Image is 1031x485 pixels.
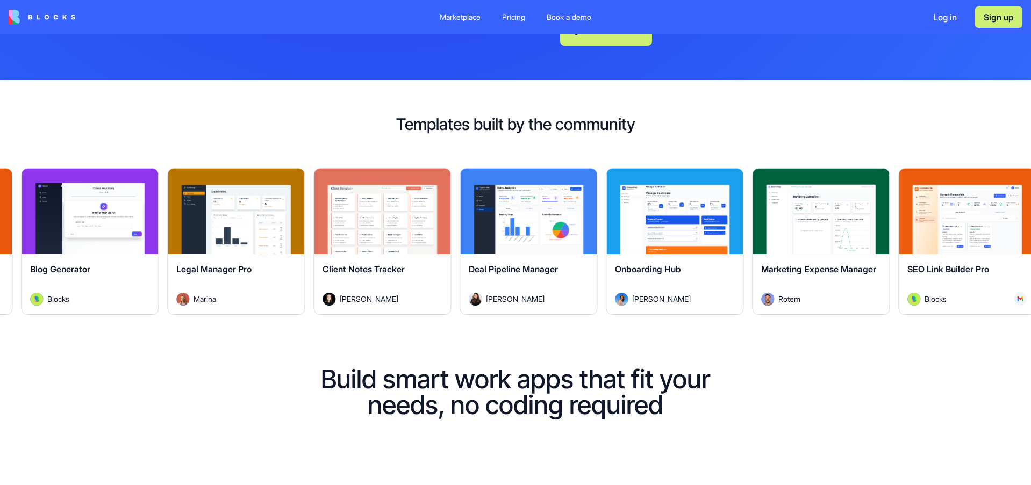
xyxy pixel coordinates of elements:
[176,293,189,306] img: Avatar
[925,293,947,305] span: Blocks
[761,293,774,306] img: Avatar
[469,293,482,306] img: Avatar
[323,293,335,306] img: Avatar
[547,12,591,23] div: Book a demo
[1017,296,1023,302] img: Gmail_trouth.svg
[923,6,966,28] button: Log in
[469,264,558,274] span: Deal Pipeline Manager
[502,12,525,23] div: Pricing
[30,264,90,274] span: Blog Generator
[538,8,600,27] a: Book a demo
[615,264,681,274] span: Onboarding Hub
[47,293,69,305] span: Blocks
[176,264,252,274] span: Legal Manager Pro
[440,12,481,23] div: Marketplace
[632,293,691,305] span: [PERSON_NAME]
[493,8,534,27] a: Pricing
[340,293,398,305] span: [PERSON_NAME]
[615,293,628,306] img: Avatar
[778,293,800,305] span: Rotem
[975,6,1022,28] button: Sign up
[30,293,43,306] img: Avatar
[323,264,405,274] span: Client Notes Tracker
[431,8,489,27] a: Marketplace
[486,293,545,305] span: [PERSON_NAME]
[17,114,1014,134] h2: Templates built by the community
[194,293,216,305] span: Marina
[9,10,75,25] img: logo
[907,293,920,306] img: Avatar
[907,264,989,274] span: SEO Link Builder Pro
[761,264,876,274] span: Marketing Expense Manager
[292,366,739,418] h1: Build smart work apps that fit your needs, no coding required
